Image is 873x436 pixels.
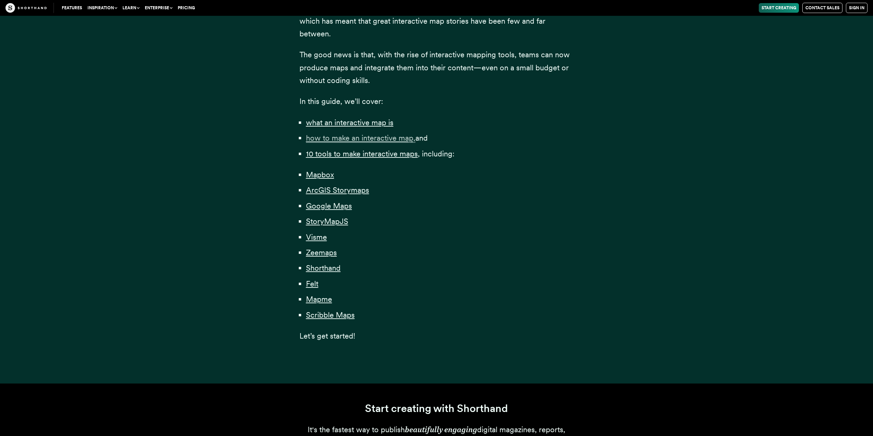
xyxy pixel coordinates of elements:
em: beautifully engaging [405,425,477,434]
a: Contact Sales [802,3,842,13]
button: Learn [120,3,142,13]
a: 10 tools to make interactive maps [306,149,418,158]
span: Let’s get started! [299,331,355,340]
a: Scribble Maps [306,310,355,319]
img: The Craft [5,3,47,13]
a: Mapme [306,295,332,304]
span: , including: [418,149,455,158]
button: Inspiration [85,3,120,13]
a: Visme [306,233,327,241]
a: Shorthand [306,263,341,272]
a: Zeemaps [306,248,337,257]
a: ArcGIS Storymaps [306,186,369,195]
a: Mapbox [306,170,334,179]
a: Start Creating [759,3,799,13]
a: how to make an interactive map, [306,133,415,142]
button: Enterprise [142,3,175,13]
span: The good news is that, with the rise of interactive mapping tools, teams can now produce maps and... [299,50,570,85]
span: Start creating with Shorthand [365,402,508,415]
span: how to make an interactive map, [306,133,415,143]
a: Felt [306,279,318,288]
span: In this guide, we’ll cover: [299,97,383,106]
a: Google Maps [306,201,352,210]
span: and [415,133,428,142]
a: StoryMapJS [306,217,348,226]
a: what an interactive map is [306,118,393,127]
a: Pricing [175,3,198,13]
a: Features [59,3,85,13]
a: Sign in [846,3,868,13]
